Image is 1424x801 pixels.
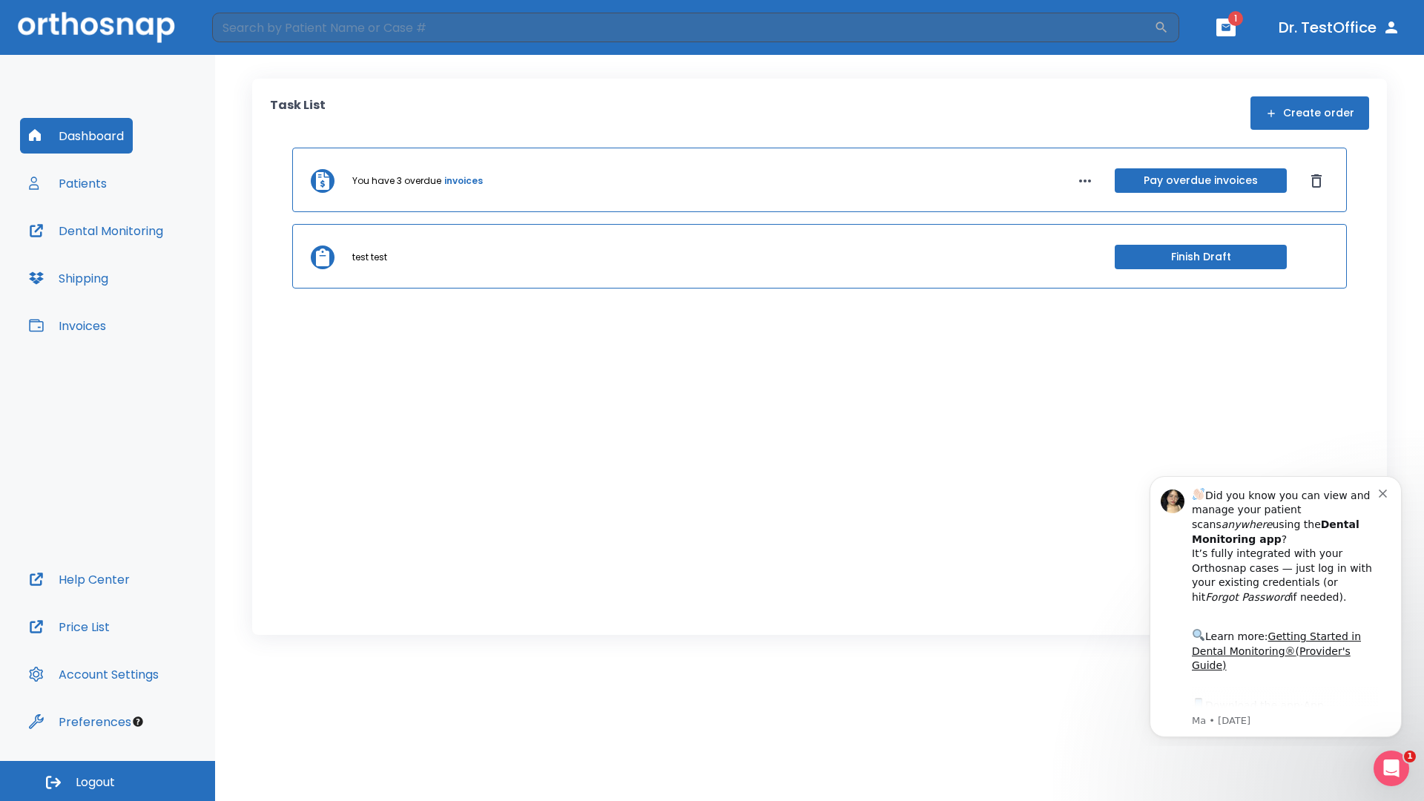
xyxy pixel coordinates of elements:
[1273,14,1406,41] button: Dr. TestOffice
[20,118,133,154] button: Dashboard
[352,174,441,188] p: You have 3 overdue
[1305,169,1328,193] button: Dismiss
[212,13,1154,42] input: Search by Patient Name or Case #
[1250,96,1369,130] button: Create order
[1374,751,1409,786] iframe: Intercom live chat
[352,251,387,264] p: test test
[18,12,175,42] img: Orthosnap
[65,251,251,265] p: Message from Ma, sent 5w ago
[1115,245,1287,269] button: Finish Draft
[1404,751,1416,762] span: 1
[444,174,483,188] a: invoices
[20,260,117,296] button: Shipping
[65,233,251,309] div: Download the app: | ​ Let us know if you need help getting started!
[20,308,115,343] button: Invoices
[20,213,172,248] button: Dental Monitoring
[20,165,116,201] button: Patients
[131,715,145,728] div: Tooltip anchor
[20,609,119,645] button: Price List
[20,656,168,692] button: Account Settings
[1228,11,1243,26] span: 1
[76,774,115,791] span: Logout
[20,704,140,739] button: Preferences
[270,96,326,130] p: Task List
[20,561,139,597] button: Help Center
[1115,168,1287,193] button: Pay overdue invoices
[1127,463,1424,746] iframe: Intercom notifications message
[251,23,263,35] button: Dismiss notification
[65,237,197,263] a: App Store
